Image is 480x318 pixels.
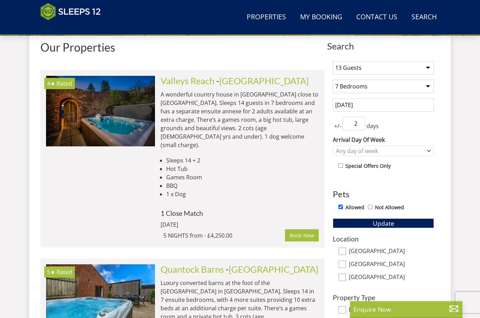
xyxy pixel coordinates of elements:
[334,147,425,155] div: Any day of week
[219,75,309,86] a: [GEOGRAPHIC_DATA]
[373,219,394,227] span: Update
[216,75,309,86] span: -
[47,268,55,276] span: Quantock Barns has a 5 star rating under the Quality in Tourism Scheme
[161,220,255,229] div: [DATE]
[163,231,285,240] div: 5 NIGHTS from - £4,250.00
[345,162,391,170] label: Special Offers Only
[333,190,434,199] h3: Pets
[375,204,404,211] label: Not Allowed
[353,305,459,314] p: Enquire Now
[40,41,324,53] h1: Our Properties
[285,229,319,241] a: Book Now
[333,235,434,243] h3: Location
[161,264,224,274] a: Quantock Barns
[333,122,343,130] span: +/-
[333,294,434,301] h3: Property Type
[226,264,318,274] span: -
[46,76,155,146] a: 4★ Rated
[409,9,440,25] a: Search
[349,306,434,314] label: House
[166,181,319,190] li: BBQ
[229,264,318,274] a: [GEOGRAPHIC_DATA]
[161,210,319,217] h4: 1 Close Match
[297,9,345,25] a: My Booking
[166,156,319,165] li: Sleeps 14 + 2
[37,25,111,31] iframe: Customer reviews powered by Trustpilot
[40,3,101,20] img: Sleeps 12
[345,204,364,211] label: Allowed
[333,218,434,228] button: Update
[244,9,289,25] a: Properties
[57,268,72,276] span: Rated
[349,274,434,281] label: [GEOGRAPHIC_DATA]
[161,75,214,86] a: Valleys Reach
[166,190,319,198] li: 1 x Dog
[333,146,434,156] div: Combobox
[365,122,380,130] span: days
[166,173,319,181] li: Games Room
[333,98,434,112] input: Arrival Date
[166,165,319,173] li: Hot Tub
[47,80,55,87] span: Valleys Reach has a 4 star rating under the Quality in Tourism Scheme
[327,41,440,51] span: Search
[46,76,155,146] img: valleys_reach_somerset_accommodation_vacation_home_sleeps_12.original.jpg
[349,261,434,269] label: [GEOGRAPHIC_DATA]
[333,135,434,144] label: Arrival Day Of Week
[349,248,434,256] label: [GEOGRAPHIC_DATA]
[57,80,72,87] span: Rated
[353,9,400,25] a: Contact Us
[161,90,319,149] p: A wonderful country house in [GEOGRAPHIC_DATA] close to [GEOGRAPHIC_DATA]. Sleeps 14 guests in 7 ...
